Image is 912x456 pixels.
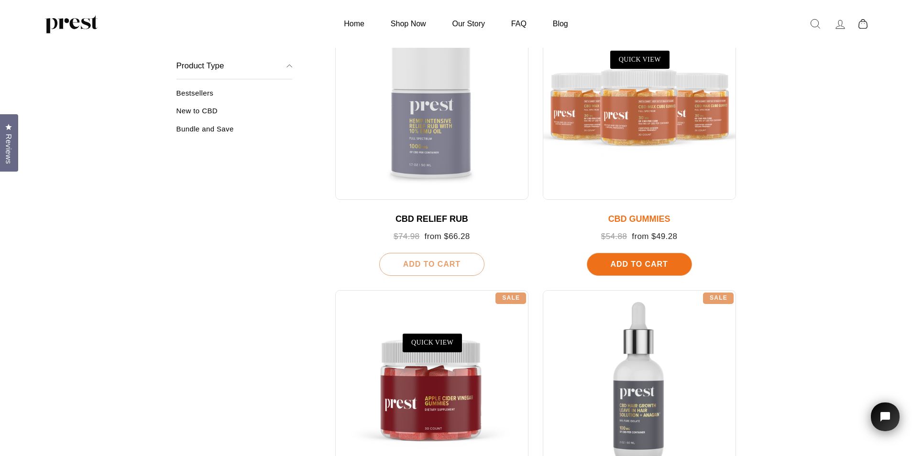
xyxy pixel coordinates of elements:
[335,7,528,276] a: CBD RELIEF RUB $74.98 from $66.28 Add To Cart
[703,293,734,304] div: Sale
[543,7,736,276] a: CBD GUMMIES $54.88 from $49.28 Add To Cart
[499,14,538,33] a: FAQ
[176,89,293,105] a: Bestsellers
[345,232,519,242] div: from $66.28
[403,260,461,268] span: Add To Cart
[858,389,912,456] iframe: Tidio Chat
[541,14,580,33] a: Blog
[176,124,293,140] a: Bundle and Save
[45,14,98,33] img: PREST ORGANICS
[403,334,462,352] a: QUICK VIEW
[601,232,627,241] span: $54.88
[440,14,497,33] a: Our Story
[332,14,376,33] a: Home
[495,293,526,304] div: Sale
[176,53,293,79] button: Product Type
[610,51,670,69] a: QUICK VIEW
[332,14,580,33] ul: Primary
[379,14,438,33] a: Shop Now
[552,214,726,225] div: CBD GUMMIES
[345,214,519,225] div: CBD RELIEF RUB
[610,260,668,268] span: Add To Cart
[2,134,15,164] span: Reviews
[176,107,293,122] a: New to CBD
[394,232,419,241] span: $74.98
[552,232,726,242] div: from $49.28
